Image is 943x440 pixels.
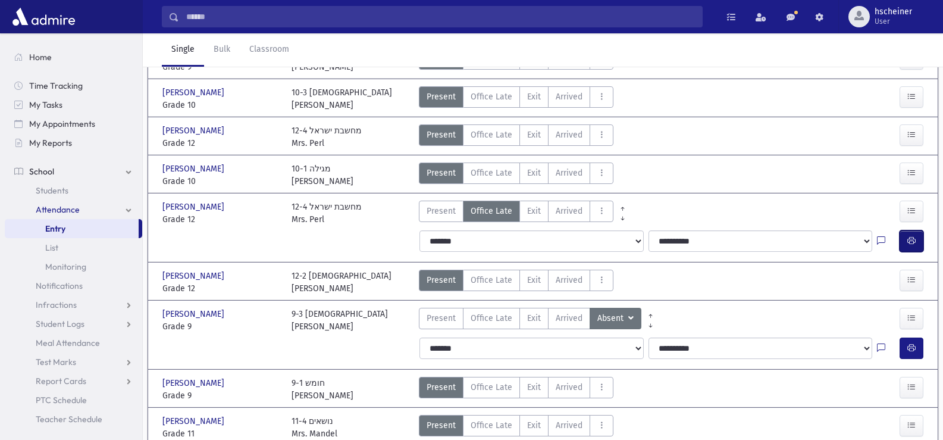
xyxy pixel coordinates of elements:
span: Grade 12 [162,213,280,226]
div: 10-3 [DEMOGRAPHIC_DATA] [PERSON_NAME] [292,86,392,111]
input: Search [179,6,702,27]
a: Single [162,33,204,67]
span: Grade 10 [162,99,280,111]
div: 12-4 מחשבת ישראל Mrs. Perl [292,124,362,149]
span: Present [427,91,456,103]
span: Exit [527,274,541,286]
span: [PERSON_NAME] [162,163,227,175]
span: Office Late [471,205,512,217]
span: Present [427,129,456,141]
div: 10-1 מגילה [PERSON_NAME] [292,163,353,188]
span: Arrived [556,205,582,217]
a: Students [5,181,142,200]
span: Office Late [471,312,512,324]
a: Bulk [204,33,240,67]
span: Arrived [556,274,582,286]
a: Infractions [5,295,142,314]
span: Exit [527,167,541,179]
span: Present [427,312,456,324]
span: Office Late [471,129,512,141]
span: [PERSON_NAME] [162,201,227,213]
span: Exit [527,312,541,324]
span: School [29,166,54,177]
span: Students [36,185,68,196]
span: Arrived [556,91,582,103]
div: AttTypes [419,377,613,402]
a: PTC Schedule [5,391,142,410]
div: AttTypes [419,201,613,226]
div: 12-4 מחשבת ישראל Mrs. Perl [292,201,362,226]
span: Time Tracking [29,80,83,91]
span: List [45,242,58,253]
div: 9-3 [DEMOGRAPHIC_DATA] [PERSON_NAME] [292,308,388,333]
div: AttTypes [419,270,613,295]
span: [PERSON_NAME] [162,86,227,99]
button: Absent [590,308,641,329]
span: [PERSON_NAME] [162,124,227,137]
span: Grade 12 [162,137,280,149]
span: My Appointments [29,118,95,129]
a: Report Cards [5,372,142,391]
span: Arrived [556,312,582,324]
span: Entry [45,223,65,234]
div: 12-2 [DEMOGRAPHIC_DATA] [PERSON_NAME] [292,270,391,295]
span: Grade 11 [162,427,280,440]
span: PTC Schedule [36,395,87,405]
span: Home [29,52,52,63]
span: Student Logs [36,319,84,329]
span: [PERSON_NAME] [162,308,227,320]
a: Time Tracking [5,76,142,95]
span: Infractions [36,299,77,310]
span: Arrived [556,381,582,394]
span: Present [427,205,456,217]
span: Monitoring [45,261,86,272]
div: 11-4 נושאים Mrs. Mandel [292,415,337,440]
a: Test Marks [5,352,142,372]
span: Test Marks [36,357,76,367]
span: Absent [597,312,626,325]
span: Arrived [556,167,582,179]
span: Office Late [471,167,512,179]
a: Teacher Schedule [5,410,142,429]
a: Attendance [5,200,142,219]
span: Meal Attendance [36,338,100,348]
span: Exit [527,381,541,394]
span: Attendance [36,204,80,215]
div: AttTypes [419,308,641,333]
a: List [5,238,142,257]
img: AdmirePro [10,5,78,29]
span: [PERSON_NAME] [162,270,227,282]
span: Teacher Schedule [36,414,102,425]
a: Home [5,48,142,67]
a: Student Logs [5,314,142,333]
div: AttTypes [419,415,613,440]
div: AttTypes [419,163,613,188]
span: hscheiner [875,7,912,17]
a: Meal Attendance [5,333,142,352]
span: Exit [527,205,541,217]
span: Grade 10 [162,175,280,188]
span: [PERSON_NAME] [162,377,227,389]
span: Office Late [471,91,512,103]
a: My Reports [5,133,142,152]
span: Exit [527,91,541,103]
span: Grade 9 [162,389,280,402]
span: My Tasks [29,99,62,110]
span: Present [427,381,456,394]
a: Monitoring [5,257,142,276]
a: School [5,162,142,181]
span: Present [427,167,456,179]
a: Entry [5,219,139,238]
span: Office Late [471,381,512,394]
span: Exit [527,129,541,141]
span: Present [427,274,456,286]
div: AttTypes [419,124,613,149]
a: Notifications [5,276,142,295]
span: User [875,17,912,26]
span: My Reports [29,138,72,148]
a: Classroom [240,33,299,67]
span: Arrived [556,129,582,141]
span: Office Late [471,419,512,432]
span: [PERSON_NAME] [162,415,227,427]
span: Office Late [471,274,512,286]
